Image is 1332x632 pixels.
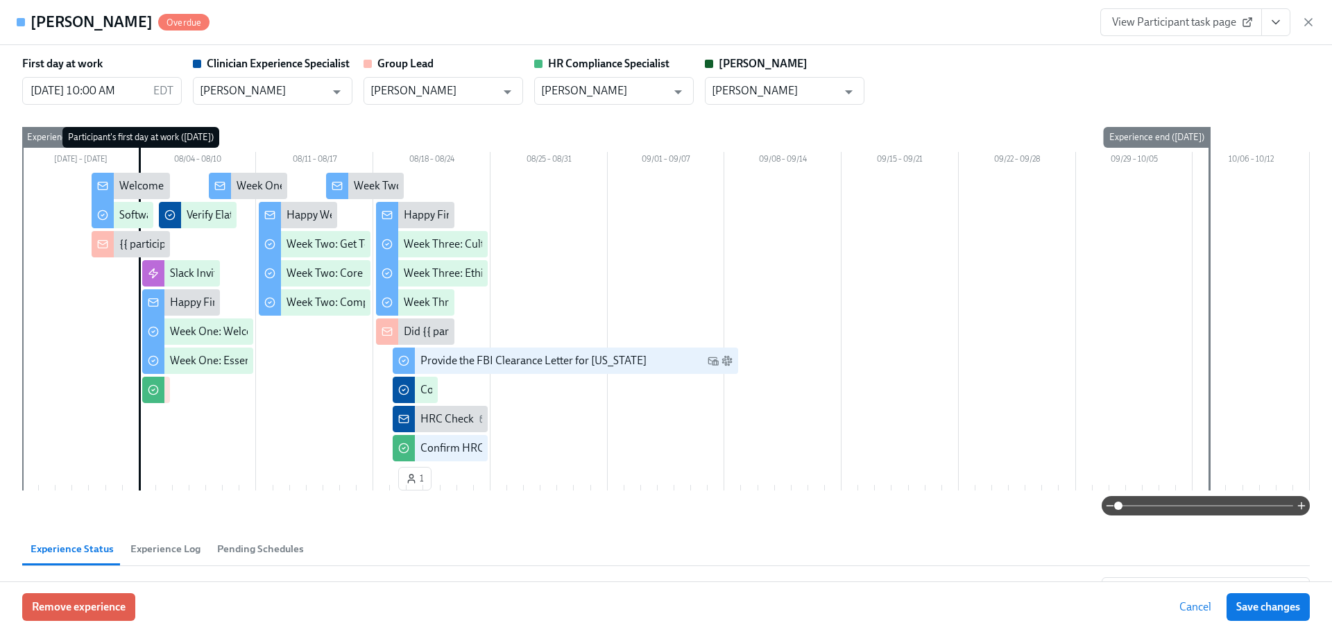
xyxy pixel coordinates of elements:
input: Search by title [1127,577,1310,605]
div: Week One: Welcome To Charlie Health Tasks! (~3 hours to complete) [170,324,491,339]
div: 09/15 – 09/21 [842,152,959,170]
div: Provide the FBI Clearance Letter for [US_STATE] [420,353,647,368]
div: 08/25 – 08/31 [490,152,608,170]
div: Week Three: Cultural Competence & Special Populations (~3 hours to complete) [404,237,778,252]
span: Overdue [158,17,210,28]
strong: HR Compliance Specialist [548,57,669,70]
strong: Group Lead [377,57,434,70]
h4: [PERSON_NAME] [31,12,153,33]
button: View task page [1261,8,1290,36]
button: Open [326,81,348,103]
span: Experience Log [130,541,200,557]
span: View Participant task page [1112,15,1250,29]
div: Happy First Day! [170,295,248,310]
div: Confirm HRC Compliance [420,441,543,456]
div: Slack Invites [170,266,228,281]
div: Happy Final Week of Onboarding! [404,207,565,223]
button: Open [497,81,518,103]
div: Week One Onboarding Recap! [237,178,380,194]
span: 1 [406,472,424,486]
strong: [PERSON_NAME] [719,57,808,70]
p: EDT [153,83,173,99]
div: 09/08 – 09/14 [724,152,842,170]
span: Save changes [1236,600,1300,614]
label: First day at work [22,56,103,71]
button: Open [667,81,689,103]
span: Remove experience [32,600,126,614]
div: 09/01 – 09/07 [608,152,725,170]
button: Cancel [1170,593,1221,621]
div: Software Set-Up [119,207,196,223]
span: Experience Status [31,541,114,557]
div: Week Two: Get To Know Your Role (~4 hours to complete) [287,237,556,252]
div: 09/29 – 10/05 [1076,152,1193,170]
div: 09/22 – 09/28 [959,152,1076,170]
div: Did {{ participant.fullName }} Schedule A Meet & Greet? [404,324,666,339]
div: 08/18 – 08/24 [373,152,490,170]
div: 10/06 – 10/12 [1193,152,1310,170]
div: 08/11 – 08/17 [256,152,373,170]
button: Open [838,81,860,103]
div: Week Three: Ethics, Conduct, & Legal Responsibilities (~5 hours to complete) [404,266,765,281]
div: Confirm Docebo Completion for {{ participant.fullName }} [420,382,694,398]
div: [DATE] – [DATE] [22,152,139,170]
a: View Participant task page [1100,8,1262,36]
button: 1 [398,467,432,490]
div: Week Three: Final Onboarding Tasks (~1.5 hours to complete) [404,295,693,310]
div: Week Two Onboarding Recap! [354,178,497,194]
div: Welcome To The Charlie Health Team! [119,178,300,194]
div: {{ participant.fullName }} has started onboarding [119,237,351,252]
div: Happy Week Two! [287,207,372,223]
div: Experience end ([DATE]) [1104,127,1210,148]
svg: Slack [721,355,733,366]
svg: Work Email [708,355,719,366]
div: HRC Check [420,411,474,427]
svg: Work Email [479,413,490,425]
div: Week Two: Core Processes (~1.25 hours to complete) [287,266,534,281]
span: Cancel [1179,600,1211,614]
div: 08/04 – 08/10 [139,152,257,170]
div: Week One: Essential Compliance Tasks (~6.5 hours to complete) [170,353,471,368]
div: Verify Elation for {{ participant.fullName }} [187,207,386,223]
span: Pending Schedules [217,541,304,557]
button: Save changes [1227,593,1310,621]
div: Participant's first day at work ([DATE]) [62,127,219,148]
button: Remove experience [22,593,135,621]
strong: Clinician Experience Specialist [207,57,350,70]
div: Week Two: Compliance Crisis Response (~1.5 hours to complete) [287,295,590,310]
